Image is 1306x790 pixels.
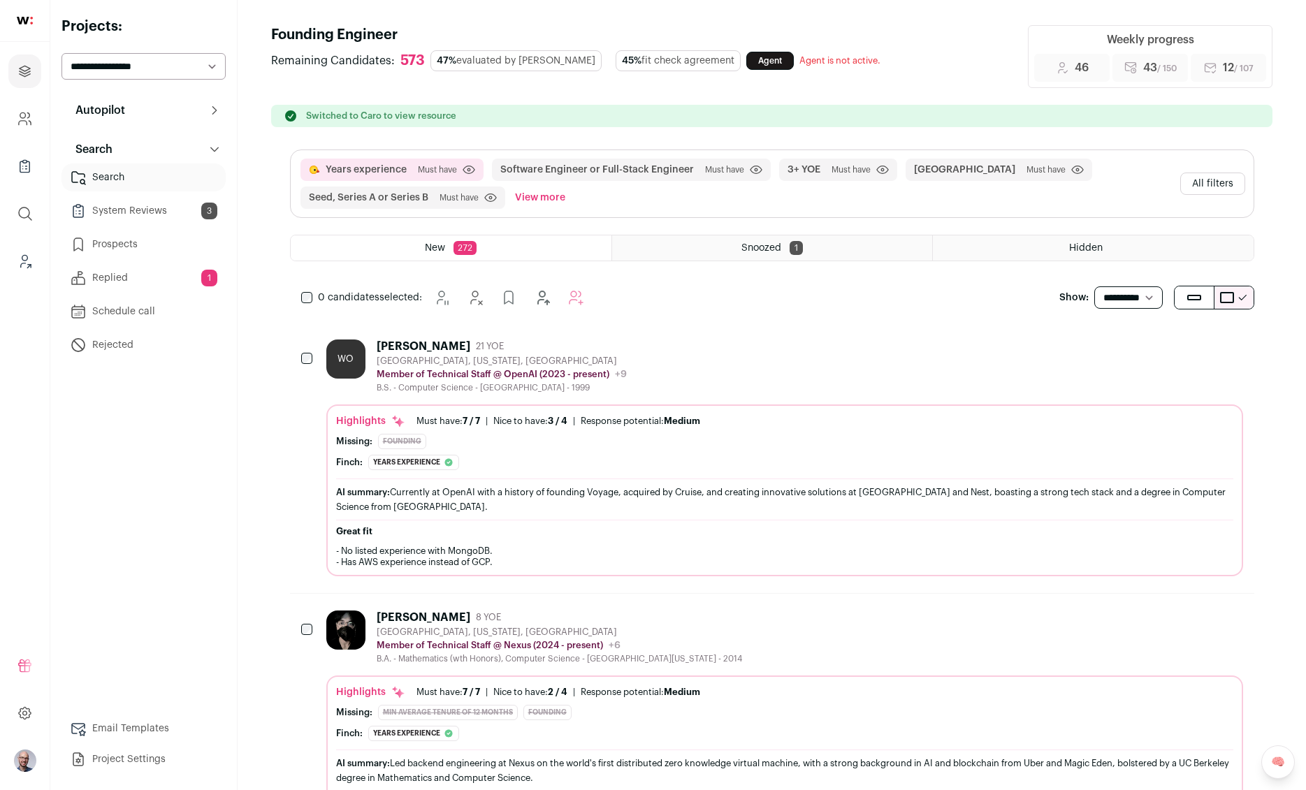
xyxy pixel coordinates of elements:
span: AI summary: [336,759,390,768]
button: 3+ YOE [788,163,820,177]
div: Must have: [416,687,480,698]
h2: Great fit [336,526,1233,537]
button: Seed, Series A or Series B [309,191,428,205]
span: Snoozed [741,243,781,253]
button: Open dropdown [14,749,36,772]
button: Add to Prospects [495,284,523,312]
span: 2 / 4 [548,687,567,696]
span: 0 candidates [318,293,379,302]
p: Member of Technical Staff @ OpenAI (2023 - present) [377,369,609,380]
span: 7 / 7 [463,687,480,696]
a: Project Settings [61,745,226,773]
span: AI summary: [336,488,390,497]
a: Snoozed 1 [612,235,932,261]
button: Autopilot [61,96,226,124]
div: [PERSON_NAME] [377,339,470,353]
span: Medium [664,687,700,696]
span: Must have [440,192,479,203]
div: Nice to have: [493,416,567,427]
ul: | | [416,687,700,698]
a: Leads (Backoffice) [8,244,41,278]
span: 43 [1143,59,1177,76]
button: Snooze [428,284,456,312]
div: [PERSON_NAME] [377,610,470,624]
h1: Founding Engineer [271,25,889,45]
span: Medium [664,416,700,425]
button: View more [512,186,568,209]
p: - No listed experience with MongoDB. - Has AWS experience instead of GCP. [336,546,1233,568]
span: Must have [1026,164,1066,175]
img: 13037945-medium_jpg [14,749,36,772]
a: 🧠 [1261,745,1295,779]
div: Finch: [336,728,363,739]
a: Agent [746,52,794,70]
a: Email Templates [61,715,226,743]
div: [GEOGRAPHIC_DATA], [US_STATE], [GEOGRAPHIC_DATA] [377,627,742,638]
span: 47% [437,56,456,66]
button: Hide [461,284,489,312]
span: / 150 [1157,64,1177,73]
span: 1 [201,270,217,286]
div: Response potential: [581,416,700,427]
span: 45% [622,56,641,66]
span: selected: [318,291,422,305]
h2: Projects: [61,17,226,36]
div: Response potential: [581,687,700,698]
div: [GEOGRAPHIC_DATA], [US_STATE], [GEOGRAPHIC_DATA] [377,356,627,367]
div: Missing: [336,436,372,447]
div: Years experience [368,726,459,741]
div: Missing: [336,707,372,718]
a: Company Lists [8,149,41,183]
span: +6 [609,641,621,650]
span: 3 / 4 [548,416,567,425]
div: Highlights [336,414,405,428]
a: Rejected [61,331,226,359]
div: founding [523,705,572,720]
div: fit check agreement [616,50,741,71]
a: Prospects [61,231,226,258]
div: Years experience [368,455,459,470]
div: evaluated by [PERSON_NAME] [430,50,602,71]
div: Currently at OpenAI with a history of founding Voyage, acquired by Cruise, and creating innovativ... [336,485,1233,514]
p: Show: [1059,291,1089,305]
span: 3 [201,203,217,219]
span: 46 [1075,59,1089,76]
span: Remaining Candidates: [271,52,395,69]
span: 21 YOE [476,341,504,352]
span: 272 [454,241,477,255]
button: Add to Precontact [528,284,556,312]
button: [GEOGRAPHIC_DATA] [914,163,1015,177]
span: New [425,243,445,253]
div: founding [378,434,426,449]
img: wellfound-shorthand-0d5821cbd27db2630d0214b213865d53afaa358527fdda9d0ea32b1df1b89c2c.svg [17,17,33,24]
p: Search [67,141,113,158]
span: Agent is not active. [799,56,880,65]
div: min average tenure of 12 months [378,705,518,720]
a: WO [PERSON_NAME] 21 YOE [GEOGRAPHIC_DATA], [US_STATE], [GEOGRAPHIC_DATA] Member of Technical Staf... [326,339,1243,576]
a: Hidden [933,235,1253,261]
span: +9 [615,370,627,379]
a: Schedule call [61,298,226,325]
div: B.S. - Computer Science - [GEOGRAPHIC_DATA] - 1999 [377,382,627,393]
span: Must have [832,164,871,175]
div: 573 [400,52,425,70]
button: Software Engineer or Full-Stack Engineer [500,163,694,177]
div: B.A. - Mathematics (wth Honors), Computer Science - [GEOGRAPHIC_DATA][US_STATE] - 2014 [377,653,742,664]
div: Highlights [336,685,405,699]
div: Must have: [416,416,480,427]
span: 8 YOE [476,612,501,623]
p: Switched to Caro to view resource [306,110,456,122]
span: / 107 [1234,64,1254,73]
div: WO [326,339,365,379]
a: Projects [8,54,41,88]
span: 7 / 7 [463,416,480,425]
span: 12 [1223,59,1254,76]
div: Led backend engineering at Nexus on the world's first distributed zero knowledge virtual machine,... [336,756,1233,785]
a: Search [61,163,226,191]
button: Search [61,136,226,163]
p: Autopilot [67,102,125,119]
button: All filters [1180,173,1245,195]
a: System Reviews3 [61,197,226,225]
span: Hidden [1069,243,1103,253]
p: Member of Technical Staff @ Nexus (2024 - present) [377,640,603,651]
